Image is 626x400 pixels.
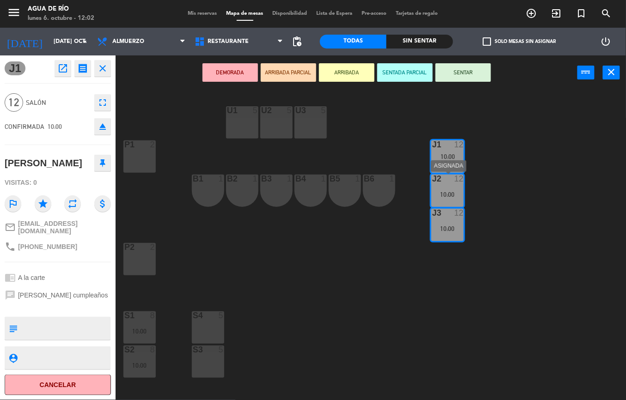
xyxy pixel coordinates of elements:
i: repeat [64,195,81,212]
div: Todas [320,35,387,48]
div: 1 [321,175,327,183]
div: J1 [432,140,433,149]
div: 1 [287,175,293,183]
div: 10:00 [123,328,156,334]
div: B4 [295,175,296,183]
div: ASIGNADA [431,160,466,172]
div: S2 [124,345,125,354]
span: A la carte [18,274,45,281]
span: Pre-acceso [357,11,392,16]
span: 12 [5,93,23,112]
i: search [601,8,612,19]
div: 12 [454,209,464,217]
span: Lista de Espera [312,11,357,16]
div: 5 [321,106,327,115]
span: check_box_outline_blank [483,37,491,46]
i: chat [5,290,16,301]
div: Sin sentar [387,35,453,48]
div: 12 [454,175,464,183]
div: U3 [295,106,296,115]
button: open_in_new [55,60,71,77]
i: eject [97,121,108,132]
span: [PERSON_NAME] cumpleaños [18,291,108,299]
span: 10:00 [48,123,62,130]
label: Solo mesas sin asignar [483,37,556,46]
span: Restaurante [208,38,249,45]
div: P1 [124,140,125,149]
button: close [94,60,111,77]
span: [PHONE_NUMBER] [18,243,77,250]
div: 1 [390,175,395,183]
div: 1 [253,175,258,183]
span: Mapa de mesas [222,11,268,16]
div: Agua de río [28,5,94,14]
button: ARRIBADA [319,63,374,82]
i: subject [8,323,18,333]
i: power_input [581,67,592,78]
button: power_input [577,66,595,79]
div: Visitas: 0 [5,175,111,191]
span: 10:00 [441,153,455,160]
i: close [606,67,617,78]
div: lunes 6. octubre - 12:02 [28,14,94,23]
button: menu [7,6,21,23]
a: mail_outline[EMAIL_ADDRESS][DOMAIN_NAME] [5,220,111,235]
div: 8 [150,345,156,354]
div: B3 [261,175,262,183]
i: outlined_flag [5,195,21,212]
i: star [35,195,51,212]
button: ARRIBADA PARCIAL [261,63,316,82]
div: 5 [287,106,293,115]
div: P2 [124,243,125,251]
div: J3 [432,209,433,217]
i: attach_money [94,195,111,212]
button: DEMORADA [203,63,258,82]
div: [PERSON_NAME] [5,156,82,171]
i: add_circle_outline [526,8,537,19]
i: arrow_drop_down [79,36,90,47]
div: 1 [356,175,361,183]
span: Disponibilidad [268,11,312,16]
i: power_settings_new [601,36,612,47]
button: close [603,66,620,79]
i: open_in_new [57,63,68,74]
button: eject [94,118,111,135]
div: 8 [150,311,156,320]
i: menu [7,6,21,19]
i: mail_outline [5,222,16,233]
div: 2 [150,243,156,251]
div: 2 [150,140,156,149]
div: U2 [261,106,262,115]
span: Salón [26,97,90,108]
i: exit_to_app [551,8,562,19]
div: 10:00 [431,225,464,232]
button: SENTADA PARCIAL [377,63,433,82]
div: 5 [219,311,224,320]
div: S1 [124,311,125,320]
div: 1 [219,175,224,183]
i: turned_in_not [576,8,587,19]
i: phone [5,241,16,252]
div: 10:00 [123,362,156,369]
i: person_pin [8,353,18,363]
div: 10:00 [431,191,464,198]
button: receipt [74,60,91,77]
span: [EMAIL_ADDRESS][DOMAIN_NAME] [18,220,111,235]
div: J2 [432,175,433,183]
i: close [97,63,108,74]
span: J1 [5,61,25,75]
div: 12 [454,140,464,149]
i: chrome_reader_mode [5,272,16,283]
i: receipt [77,63,88,74]
i: fullscreen [97,97,108,108]
button: fullscreen [94,94,111,111]
span: Almuerzo [112,38,144,45]
span: Tarjetas de regalo [392,11,443,16]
